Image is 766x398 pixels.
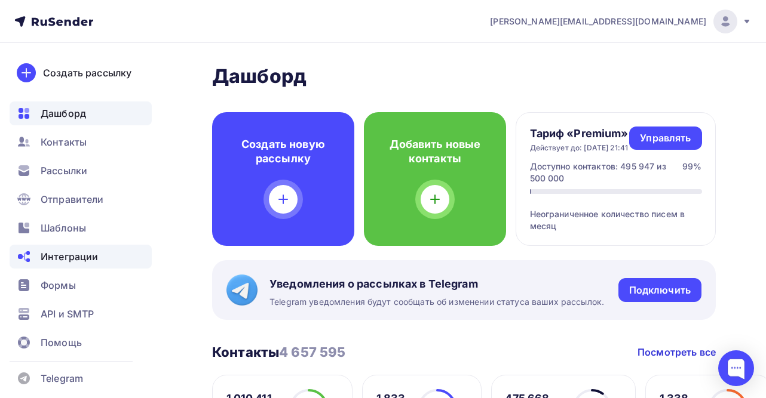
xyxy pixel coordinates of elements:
[10,216,152,240] a: Шаблоны
[682,161,701,184] div: 99%
[41,135,87,149] span: Контакты
[530,143,629,153] div: Действует до: [DATE] 21:41
[212,64,716,88] h2: Дашборд
[41,335,82,350] span: Помощь
[41,163,87,178] span: Рассылки
[269,296,604,308] span: Telegram уведомления будут сообщать об изменении статуса ваших рассылок.
[640,131,691,145] div: Управлять
[530,194,702,232] div: Неограниченное количество писем в месяц
[41,307,94,321] span: API и SMTP
[43,66,131,80] div: Создать рассылку
[490,10,752,33] a: [PERSON_NAME][EMAIL_ADDRESS][DOMAIN_NAME]
[41,106,86,121] span: Дашборд
[383,137,487,166] h4: Добавить новые контакты
[41,192,104,206] span: Отправители
[269,277,604,291] span: Уведомления о рассылках в Telegram
[41,221,86,235] span: Шаблоны
[212,344,345,360] h3: Контакты
[530,127,629,141] h4: Тариф «Premium»
[231,137,335,166] h4: Создать новую рассылку
[10,130,152,154] a: Контакты
[10,187,152,211] a: Отправители
[41,371,83,385] span: Telegram
[10,101,152,125] a: Дашборд
[279,344,345,360] span: 4 657 595
[530,161,683,184] div: Доступно контактов: 495 947 из 500 000
[10,159,152,183] a: Рассылки
[629,283,691,297] div: Подключить
[638,345,716,359] a: Посмотреть все
[41,278,76,292] span: Формы
[10,273,152,297] a: Формы
[41,249,98,264] span: Интеграции
[490,16,706,27] span: [PERSON_NAME][EMAIL_ADDRESS][DOMAIN_NAME]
